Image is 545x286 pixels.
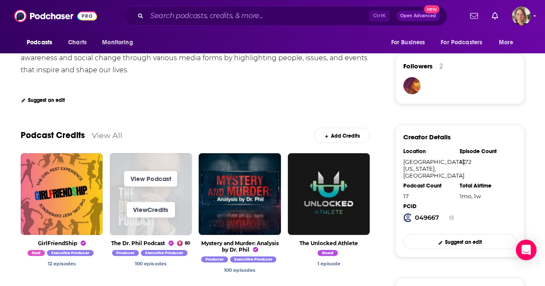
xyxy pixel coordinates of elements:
a: LaFern Cusack [112,251,141,257]
a: The Unlocked Athlete [299,240,358,246]
a: LaFern Cusack [318,251,340,257]
button: open menu [493,34,524,51]
div: Episode Count [460,148,511,155]
div: 17 [403,193,454,200]
span: More [499,37,514,49]
div: [PERSON_NAME] is an award-winning producer, content curator, and on-air talent, generating awaren... [21,42,369,74]
button: Open AdvancedNew [396,11,440,21]
a: Charts [62,34,92,51]
button: Show Info [449,213,454,222]
button: open menu [21,34,63,51]
span: Logged in as AriFortierPr [512,6,531,25]
span: Ctrl K [369,10,389,22]
img: User Profile [512,6,531,25]
span: Producer [201,256,228,262]
span: Host [28,250,45,256]
a: LaFern Cusack [48,261,76,267]
a: Suggest an edit [21,97,65,103]
a: View All [92,131,122,140]
div: 2 [439,62,443,70]
span: Followers [403,62,433,70]
strong: 049667 [415,214,439,221]
span: Executive Producer [47,250,93,256]
a: The Dr. Phil Podcast [111,240,174,246]
a: 80 [177,240,190,246]
span: For Business [391,37,425,49]
a: Show notifications dropdown [488,9,501,23]
a: Show notifications dropdown [467,9,481,23]
span: Producer [112,250,139,256]
img: Podchaser Creator ID logo [403,213,412,222]
div: Total Airtime [460,182,511,189]
span: Charts [68,37,87,49]
span: Podcasts [27,37,52,49]
span: Executive Producer [230,256,277,262]
input: Search podcasts, credits, & more... [147,9,369,23]
span: Monitoring [102,37,133,49]
a: ViewCredits [127,202,175,217]
div: Location [403,148,454,155]
a: LaFern Cusack [224,267,255,273]
span: New [424,5,439,13]
button: Show profile menu [512,6,531,25]
a: LaFern Cusack [135,261,166,267]
img: laferncusack [403,77,420,94]
span: 80 [185,242,190,245]
div: Podcast Count [403,182,454,189]
a: Podcast Credits [21,130,85,141]
span: Open Advanced [400,14,436,18]
span: For Podcasters [441,37,482,49]
a: LaFern Cusack [230,258,279,264]
a: GirlFriendShip [38,240,86,246]
button: open menu [96,34,144,51]
a: Suggest an edit [403,234,516,249]
span: 1010 hours, 42 minutes, 11 seconds [460,193,481,200]
div: Search podcasts, credits, & more... [123,6,447,26]
a: LaFern Cusack [28,251,47,257]
div: [GEOGRAPHIC_DATA], [US_STATE], [GEOGRAPHIC_DATA] [403,158,454,179]
a: Mystery and Murder: Analysis by Dr. Phil [201,240,279,253]
a: LaFern Cusack [318,261,340,267]
div: Open Intercom Messenger [516,240,536,260]
a: Add Credits [314,128,370,143]
button: open menu [435,34,495,51]
span: Guest [318,250,338,256]
h3: Creator Details [403,133,451,141]
span: Executive Producer [141,250,187,256]
a: LaFern Cusack [141,251,190,257]
div: PCID [403,203,454,210]
img: Podchaser - Follow, Share and Rate Podcasts [14,8,97,24]
a: LaFern Cusack [47,251,96,257]
a: LaFern Cusack [201,258,230,264]
button: open menu [385,34,436,51]
div: 1372 [460,158,511,165]
a: View Podcast [124,171,177,187]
